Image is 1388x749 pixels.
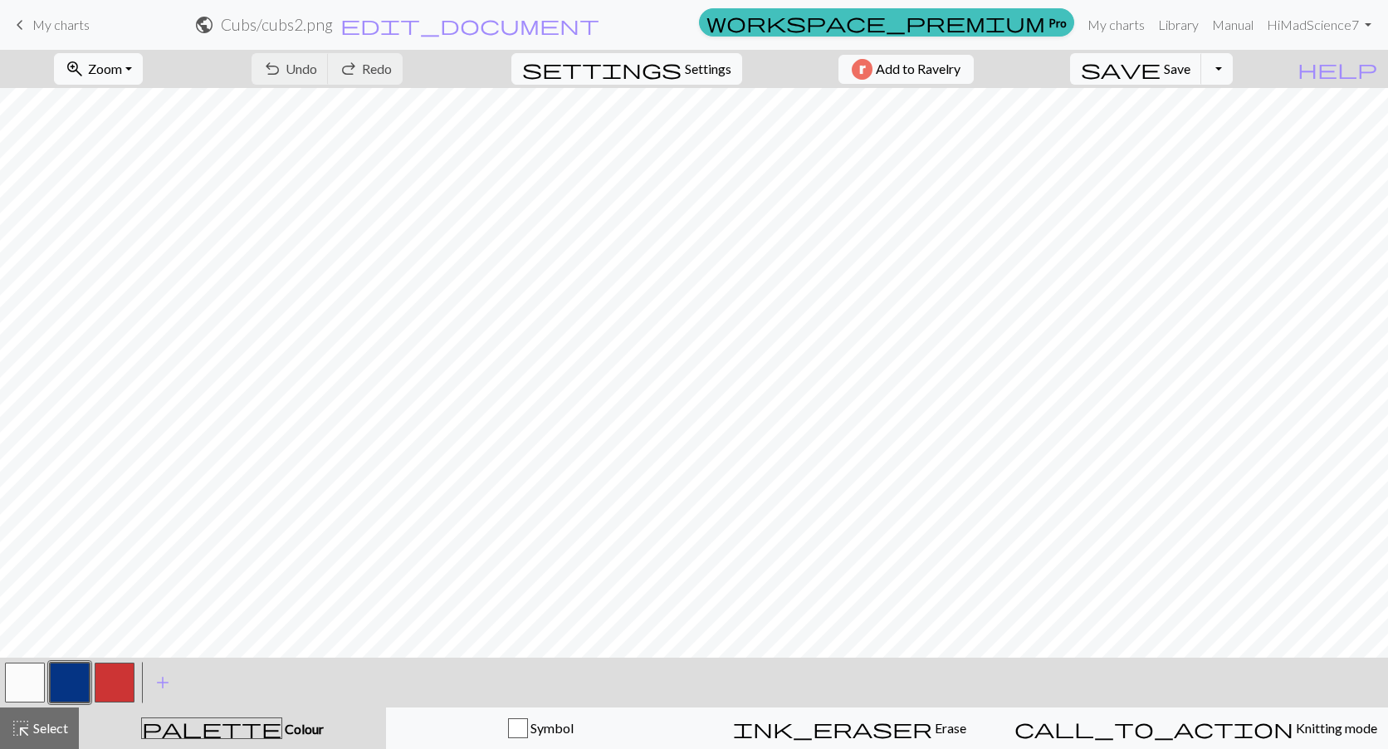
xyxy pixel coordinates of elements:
[194,13,214,37] span: public
[685,59,731,79] span: Settings
[706,11,1045,34] span: workspace_premium
[10,13,30,37] span: keyboard_arrow_left
[386,707,695,749] button: Symbol
[79,707,386,749] button: Colour
[1151,8,1205,42] a: Library
[221,15,333,34] h2: Cubs / cubs2.png
[11,717,31,740] span: highlight_alt
[528,720,574,736] span: Symbol
[31,720,68,736] span: Select
[1164,61,1190,76] span: Save
[838,55,974,84] button: Add to Ravelry
[88,61,122,76] span: Zoom
[1260,8,1378,42] a: HiMadScience7
[876,59,960,80] span: Add to Ravelry
[10,11,90,39] a: My charts
[511,53,742,85] button: SettingsSettings
[153,671,173,694] span: add
[522,59,682,79] i: Settings
[1081,57,1161,81] span: save
[1070,53,1202,85] button: Save
[522,57,682,81] span: settings
[1081,8,1151,42] a: My charts
[1205,8,1260,42] a: Manual
[733,717,932,740] span: ink_eraser
[1014,717,1293,740] span: call_to_action
[695,707,1004,749] button: Erase
[1293,720,1377,736] span: Knitting mode
[1004,707,1388,749] button: Knitting mode
[54,53,143,85] button: Zoom
[32,17,90,32] span: My charts
[932,720,966,736] span: Erase
[65,57,85,81] span: zoom_in
[1298,57,1377,81] span: help
[282,721,324,737] span: Colour
[852,59,872,80] img: Ravelry
[699,8,1074,37] a: Pro
[340,13,599,37] span: edit_document
[142,717,281,740] span: palette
